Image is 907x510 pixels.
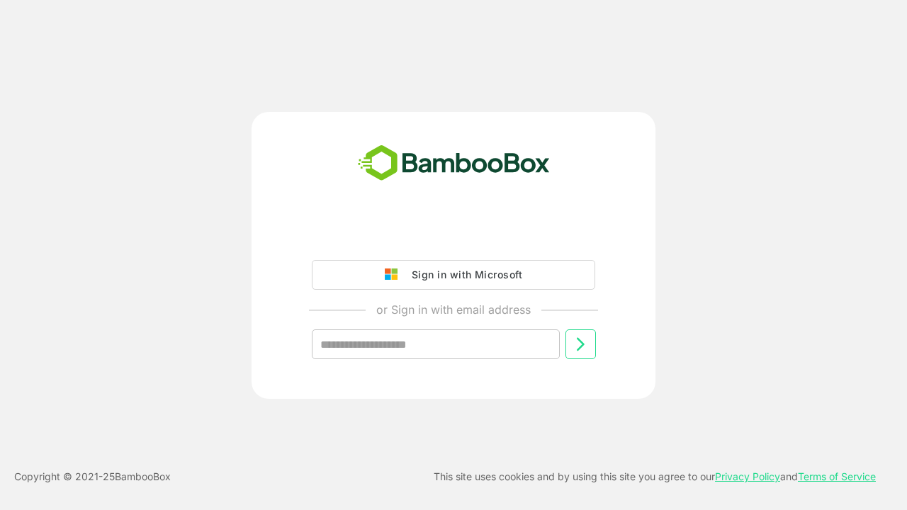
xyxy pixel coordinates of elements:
a: Privacy Policy [715,470,780,482]
p: Copyright © 2021- 25 BambooBox [14,468,171,485]
img: bamboobox [350,140,558,187]
div: Sign in with Microsoft [405,266,522,284]
img: google [385,268,405,281]
a: Terms of Service [798,470,876,482]
button: Sign in with Microsoft [312,260,595,290]
p: This site uses cookies and by using this site you agree to our and [434,468,876,485]
p: or Sign in with email address [376,301,531,318]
